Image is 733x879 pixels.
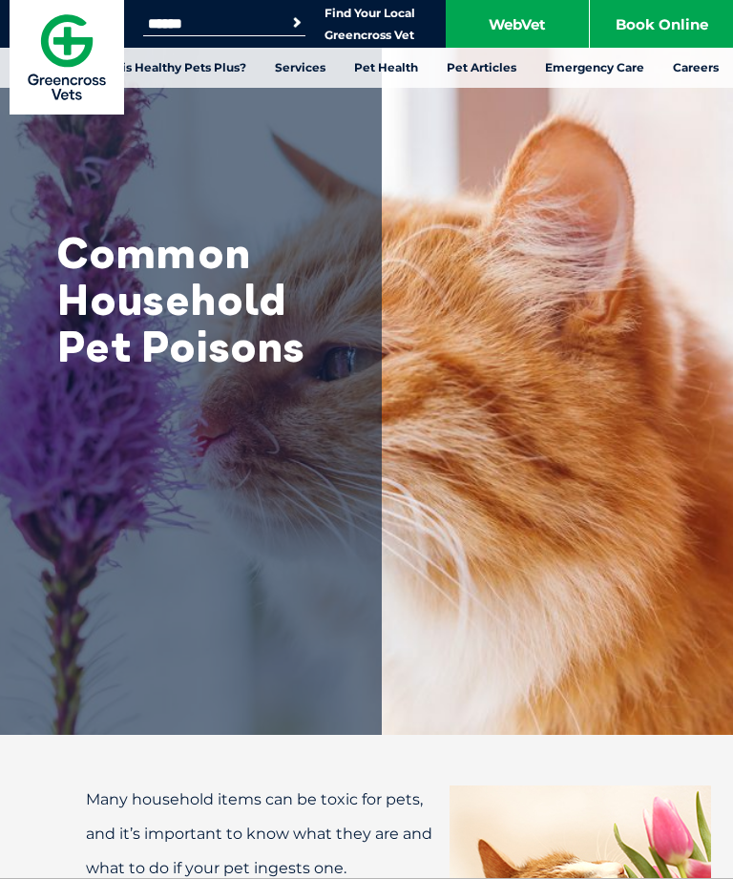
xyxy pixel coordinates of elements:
[325,6,415,43] a: Find Your Local Greencross Vet
[340,48,432,88] a: Pet Health
[86,790,432,877] span: Many household items can be toxic for pets, and it’s important to know what they are and what to ...
[659,48,733,88] a: Careers
[57,229,363,369] h1: Common Household Pet Poisons
[261,48,340,88] a: Services
[432,48,531,88] a: Pet Articles
[287,13,306,32] button: Search
[73,48,261,88] a: What is Healthy Pets Plus?
[531,48,659,88] a: Emergency Care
